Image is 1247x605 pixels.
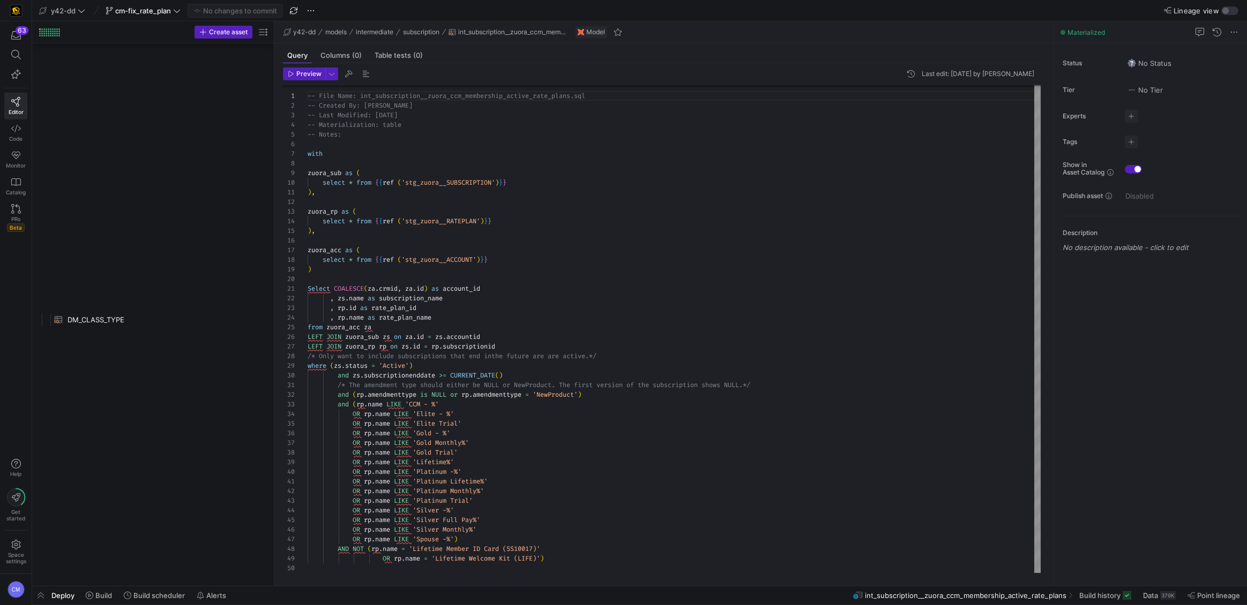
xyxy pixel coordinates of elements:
[283,380,295,390] div: 31
[1063,59,1116,67] span: Status
[586,28,605,36] span: Model
[379,178,383,187] span: {
[325,28,347,36] span: models
[330,294,334,303] span: ,
[283,197,295,207] div: 12
[401,255,476,264] span: 'stg_zuora__ACCOUNT'
[356,246,360,254] span: (
[371,361,375,370] span: =
[308,265,311,274] span: )
[283,322,295,332] div: 25
[338,371,349,380] span: and
[383,217,394,225] span: ref
[308,323,323,331] span: from
[345,342,375,351] span: zuora_rp
[356,400,364,409] span: rp
[341,361,345,370] span: .
[364,323,371,331] span: za
[283,207,295,216] div: 13
[424,342,428,351] span: =
[401,217,480,225] span: 'stg_zuora__RATEPLAN'
[413,342,420,351] span: id
[401,178,495,187] span: 'stg_zuora__SUBSCRIPTION'
[323,178,345,187] span: select
[345,332,379,341] span: zuora_sub
[364,429,371,437] span: rp
[283,419,295,428] div: 35
[9,109,24,115] span: Editor
[1067,28,1105,36] span: Materialized
[283,178,295,187] div: 10
[364,390,368,399] span: .
[375,419,390,428] span: name
[386,400,401,409] span: LIKE
[4,200,27,236] a: PRsBeta
[1127,86,1163,94] span: No Tier
[330,304,334,312] span: ,
[4,119,27,146] a: Code
[1063,138,1116,146] span: Tags
[491,352,596,360] span: the future are are active.*/
[8,581,25,598] div: CM
[353,26,396,39] button: intermediate
[283,120,295,130] div: 4
[424,284,428,293] span: )
[283,187,295,197] div: 11
[293,28,316,36] span: y42-dd
[345,313,349,322] span: .
[283,390,295,399] div: 32
[81,586,117,604] button: Build
[495,92,585,100] span: ip_active_rate_plans.sql
[416,332,424,341] span: id
[383,255,394,264] span: ref
[1174,6,1219,15] span: Lineage view
[413,410,454,418] span: 'Elite - %'
[283,139,295,149] div: 6
[349,304,356,312] span: id
[326,323,360,331] span: zuora_acc
[398,217,401,225] span: (
[330,313,334,322] span: ,
[443,332,446,341] span: .
[375,178,379,187] span: {
[405,332,413,341] span: za
[209,28,248,36] span: Create asset
[323,26,349,39] button: models
[36,313,270,326] a: DM_CLASS_TYPE​​​​​​​​​​
[394,419,409,428] span: LIKE
[375,217,379,225] span: {
[308,226,311,235] span: )
[379,217,383,225] span: {
[338,390,349,399] span: and
[368,400,383,409] span: name
[283,361,295,370] div: 29
[356,178,371,187] span: from
[283,313,295,322] div: 24
[443,284,480,293] span: account_id
[578,390,581,399] span: )
[4,93,27,119] a: Editor
[469,390,473,399] span: .
[368,313,375,322] span: as
[353,429,360,437] span: OR
[4,173,27,200] a: Catalog
[413,429,450,437] span: 'Gold - %'
[1143,591,1158,600] span: Data
[6,162,26,169] span: Monitor
[371,438,375,447] span: .
[435,332,443,341] span: zs
[283,158,295,168] div: 8
[413,438,469,447] span: 'Gold Monthly%'
[192,586,231,604] button: Alerts
[428,332,431,341] span: =
[356,28,393,36] span: intermediate
[353,419,360,428] span: OR
[16,26,28,35] div: 63
[330,361,334,370] span: (
[308,130,341,139] span: -- Notes:
[283,226,295,236] div: 15
[461,390,469,399] span: rp
[480,255,484,264] span: }
[283,130,295,139] div: 5
[283,284,295,293] div: 21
